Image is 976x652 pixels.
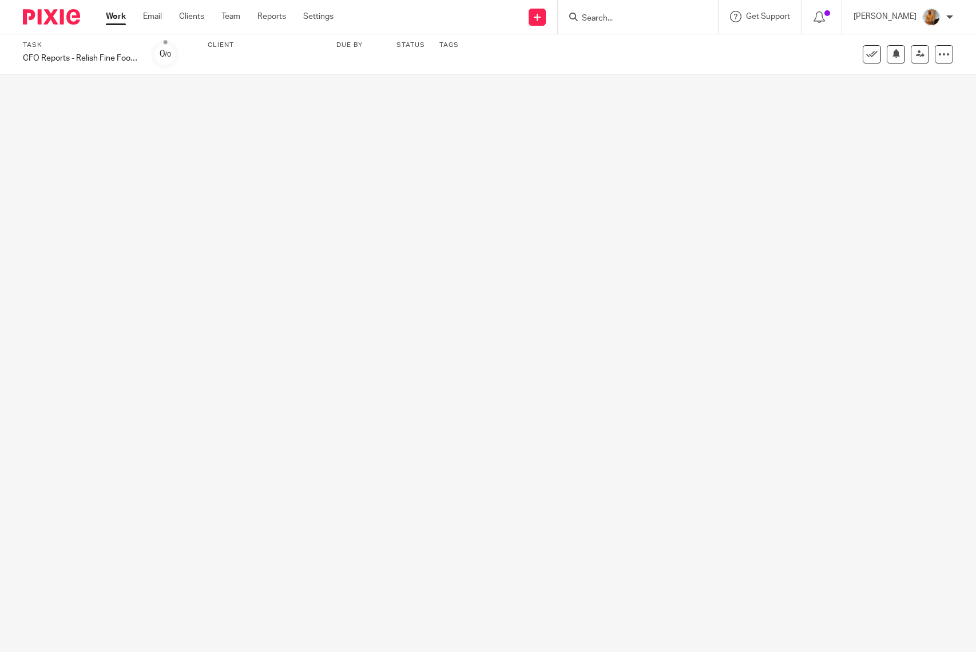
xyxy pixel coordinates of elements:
span: Get Support [746,13,790,21]
a: Team [221,11,240,22]
a: Clients [179,11,204,22]
img: 1234.JPG [922,8,941,26]
p: [PERSON_NAME] [854,11,917,22]
input: Search [581,14,684,24]
a: Settings [303,11,334,22]
a: Email [143,11,162,22]
img: Pixie [23,9,80,25]
div: 0 [160,47,171,61]
label: Client [208,41,322,50]
label: Tags [439,41,459,50]
a: Reports [257,11,286,22]
div: CFO Reports - Relish Fine Foods Westheimer LLC [23,53,137,64]
label: Due by [336,41,382,50]
small: /0 [165,51,171,58]
label: Status [396,41,425,50]
a: Work [106,11,126,22]
label: Task [23,41,137,50]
